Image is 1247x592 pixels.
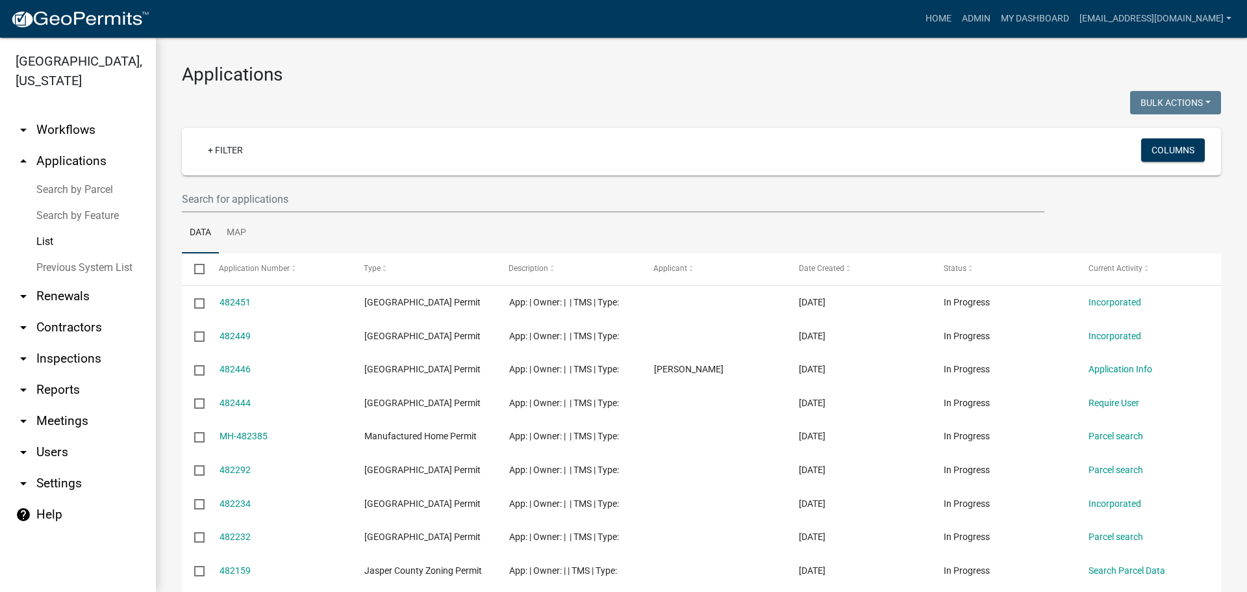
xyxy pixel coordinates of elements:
[16,320,31,335] i: arrow_drop_down
[1089,297,1141,307] a: Incorporated
[1089,498,1141,509] a: Incorporated
[351,253,496,285] datatable-header-cell: Type
[220,431,268,441] a: MH-482385
[220,398,251,408] a: 482444
[220,465,251,475] a: 482292
[509,565,617,576] span: App: | Owner: | | TMS | Type:
[220,565,251,576] a: 482159
[220,331,251,341] a: 482449
[509,498,619,509] span: App: | Owner: | | TMS | Type:
[182,212,219,254] a: Data
[16,351,31,367] i: arrow_drop_down
[220,498,251,509] a: 482234
[1130,91,1221,114] button: Bulk Actions
[944,465,990,475] span: In Progress
[1089,264,1142,273] span: Current Activity
[16,382,31,398] i: arrow_drop_down
[364,565,482,576] span: Jasper County Zoning Permit
[509,532,619,542] span: App: | Owner: | | TMS | Type:
[16,153,31,169] i: arrow_drop_up
[944,331,990,341] span: In Progress
[16,413,31,429] i: arrow_drop_down
[1076,253,1221,285] datatable-header-cell: Current Activity
[944,398,990,408] span: In Progress
[799,565,825,576] span: 09/22/2025
[364,331,481,341] span: Jasper County Building Permit
[509,364,619,374] span: App: | Owner: | | TMS | Type:
[799,431,825,441] span: 09/22/2025
[799,498,825,509] span: 09/22/2025
[996,6,1074,31] a: My Dashboard
[364,398,481,408] span: Jasper County Building Permit
[364,264,381,273] span: Type
[509,398,619,408] span: App: | Owner: | | TMS | Type:
[509,264,549,273] span: Description
[182,253,207,285] datatable-header-cell: Select
[1089,431,1143,441] a: Parcel search
[207,253,351,285] datatable-header-cell: Application Number
[944,565,990,576] span: In Progress
[944,498,990,509] span: In Progress
[16,122,31,138] i: arrow_drop_down
[16,507,31,522] i: help
[1089,398,1139,408] a: Require User
[944,431,990,441] span: In Progress
[509,465,619,475] span: App: | Owner: | | TMS | Type:
[799,465,825,475] span: 09/22/2025
[1089,331,1141,341] a: Incorporated
[799,297,825,307] span: 09/23/2025
[920,6,957,31] a: Home
[787,253,931,285] datatable-header-cell: Date Created
[1089,532,1143,542] a: Parcel search
[509,431,619,441] span: App: | Owner: | | TMS | Type:
[654,364,724,374] span: Wesley S Rountree
[1074,6,1237,31] a: [EMAIL_ADDRESS][DOMAIN_NAME]
[16,289,31,304] i: arrow_drop_down
[220,297,251,307] a: 482451
[799,264,844,273] span: Date Created
[1089,364,1152,374] a: Application Info
[799,331,825,341] span: 09/23/2025
[497,253,642,285] datatable-header-cell: Description
[16,476,31,491] i: arrow_drop_down
[220,264,290,273] span: Application Number
[197,138,253,162] a: + Filter
[944,264,966,273] span: Status
[364,532,481,542] span: Jasper County Building Permit
[182,64,1221,86] h3: Applications
[944,532,990,542] span: In Progress
[944,297,990,307] span: In Progress
[799,364,825,374] span: 09/23/2025
[364,431,477,441] span: Manufactured Home Permit
[182,186,1044,212] input: Search for applications
[509,297,619,307] span: App: | Owner: | | TMS | Type:
[219,212,254,254] a: Map
[957,6,996,31] a: Admin
[1089,565,1165,576] a: Search Parcel Data
[642,253,787,285] datatable-header-cell: Applicant
[654,264,688,273] span: Applicant
[509,331,619,341] span: App: | Owner: | | TMS | Type:
[799,398,825,408] span: 09/23/2025
[944,364,990,374] span: In Progress
[364,297,481,307] span: Jasper County Building Permit
[364,498,481,509] span: Jasper County Building Permit
[931,253,1076,285] datatable-header-cell: Status
[1089,465,1143,475] a: Parcel search
[364,364,481,374] span: Jasper County Building Permit
[16,444,31,460] i: arrow_drop_down
[220,532,251,542] a: 482232
[220,364,251,374] a: 482446
[364,465,481,475] span: Jasper County Building Permit
[799,532,825,542] span: 09/22/2025
[1141,138,1205,162] button: Columns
